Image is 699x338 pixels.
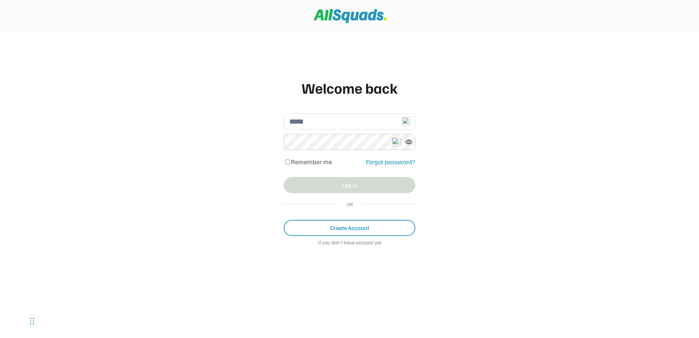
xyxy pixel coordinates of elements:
label: Remember me [291,158,332,166]
img: npw-badge-icon-locked.svg [402,117,411,126]
button: Create Account [284,220,415,236]
img: Squad%20Logo.svg [314,9,387,23]
div: OR [343,200,356,208]
div: Welcome back [284,77,415,99]
img: npw-badge-icon-locked.svg [392,138,401,146]
div: If you don't have account yet [284,240,415,247]
button: Log in [284,177,415,193]
div: Forgot password? [366,157,415,167]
